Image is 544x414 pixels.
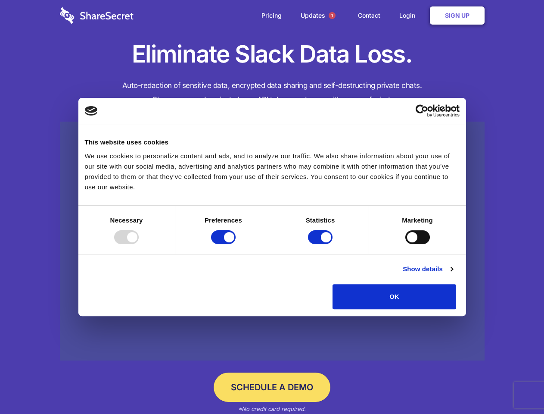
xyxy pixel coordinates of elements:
strong: Statistics [306,216,335,224]
strong: Preferences [205,216,242,224]
img: logo [85,106,98,116]
h4: Auto-redaction of sensitive data, encrypted data sharing and self-destructing private chats. Shar... [60,78,485,107]
img: logo-wordmark-white-trans-d4663122ce5f474addd5e946df7df03e33cb6a1c49d2221995e7729f52c070b2.svg [60,7,134,24]
button: OK [333,284,456,309]
h1: Eliminate Slack Data Loss. [60,39,485,70]
a: Schedule a Demo [214,373,330,402]
strong: Marketing [402,216,433,224]
a: Login [391,2,428,29]
a: Usercentrics Cookiebot - opens in a new window [384,104,460,117]
a: Wistia video thumbnail [60,122,485,361]
a: Show details [403,264,453,274]
a: Pricing [253,2,290,29]
div: This website uses cookies [85,137,460,147]
strong: Necessary [110,216,143,224]
a: Contact [349,2,389,29]
a: Sign Up [430,6,485,25]
span: 1 [329,12,336,19]
em: *No credit card required. [238,405,306,412]
div: We use cookies to personalize content and ads, and to analyze our traffic. We also share informat... [85,151,460,192]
